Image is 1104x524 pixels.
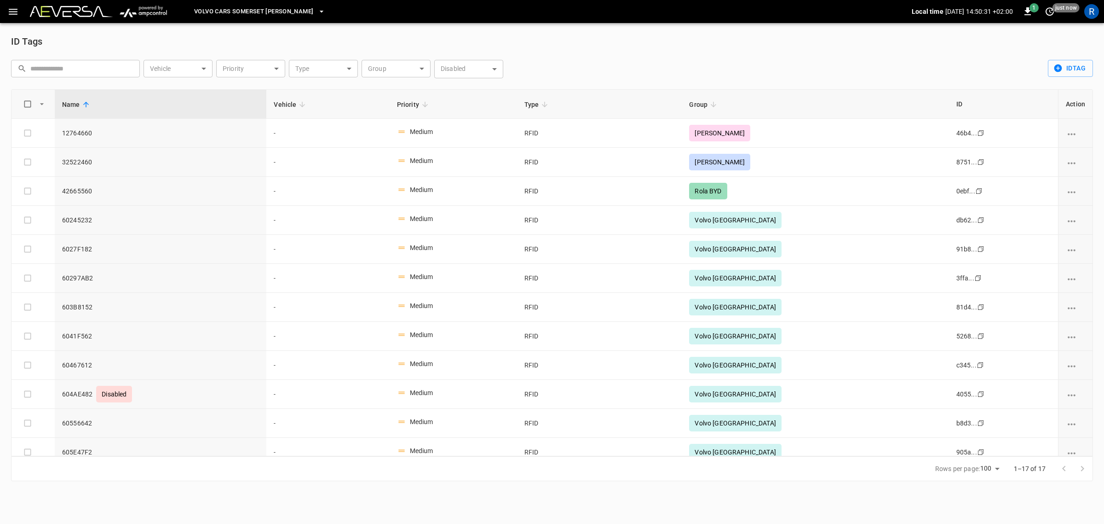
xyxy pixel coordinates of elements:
[266,351,389,380] td: -
[410,301,433,310] div: Medium
[977,389,986,399] div: copy
[517,438,682,467] td: RFID
[689,444,781,460] div: Volvo [GEOGRAPHIC_DATA]
[62,186,259,196] span: 42665560
[62,274,259,283] span: 60297AB2
[1042,4,1057,19] button: set refresh interval
[977,418,986,428] div: copy
[266,148,389,177] td: -
[1052,3,1080,12] span: just now
[975,186,984,196] div: copy
[62,419,259,428] span: 60556642
[11,89,1093,456] div: idTags-table
[1066,361,1085,370] div: vehicle options
[956,419,977,428] div: b8d3...
[1014,464,1046,473] p: 1–17 of 17
[274,99,308,110] span: Vehicle
[517,264,682,293] td: RFID
[62,215,259,225] span: 60245232
[1048,60,1093,77] button: idTag
[689,154,750,170] div: [PERSON_NAME]
[62,128,259,138] span: 12764660
[266,177,389,206] td: -
[517,351,682,380] td: RFID
[956,128,977,138] div: 46b4...
[1066,419,1085,428] div: vehicle options
[945,7,1013,16] p: [DATE] 14:50:31 +02:00
[935,464,980,473] p: Rows per page:
[62,157,259,167] span: 32522460
[410,185,433,194] div: Medium
[689,357,781,373] div: Volvo [GEOGRAPHIC_DATA]
[266,380,389,409] td: -
[517,206,682,235] td: RFID
[689,99,719,110] span: Group
[410,417,433,426] div: Medium
[956,186,975,196] div: 0ebf...
[397,99,431,110] span: Priority
[62,303,259,312] span: 603B8152
[62,332,259,341] span: 6041F562
[410,127,433,136] div: Medium
[62,448,259,457] span: 605E47F2
[266,206,389,235] td: -
[977,128,986,138] div: copy
[956,448,977,457] div: 905a...
[410,359,433,368] div: Medium
[30,6,113,17] img: Customer Logo
[517,119,682,148] td: RFID
[62,245,259,254] span: 6027F182
[1066,245,1085,254] div: vehicle options
[977,215,986,225] div: copy
[524,99,551,110] span: Type
[194,6,313,17] span: Volvo Cars Somerset [PERSON_NAME]
[956,274,974,283] div: 3ffa...
[62,361,259,370] span: 60467612
[689,415,781,431] div: Volvo [GEOGRAPHIC_DATA]
[956,390,977,399] div: 4055...
[956,215,977,225] div: db62...
[410,272,433,281] div: Medium
[689,183,727,199] div: Rola BYD
[517,293,682,322] td: RFID
[956,332,977,341] div: 5268...
[266,322,389,351] td: -
[949,90,1058,119] th: ID
[266,264,389,293] td: -
[517,409,682,438] td: RFID
[689,241,781,257] div: Volvo [GEOGRAPHIC_DATA]
[410,330,433,339] div: Medium
[410,214,433,223] div: Medium
[977,157,986,167] div: copy
[689,125,750,141] div: [PERSON_NAME]
[912,7,943,16] p: Local time
[1066,186,1085,196] div: vehicle options
[956,361,977,370] div: c345...
[266,235,389,264] td: -
[11,34,42,49] h6: ID Tags
[1066,128,1085,138] div: vehicle options
[266,409,389,438] td: -
[410,446,433,455] div: Medium
[266,293,389,322] td: -
[266,438,389,467] td: -
[410,388,433,397] div: Medium
[956,245,977,254] div: 91b8...
[689,212,781,228] div: Volvo [GEOGRAPHIC_DATA]
[517,235,682,264] td: RFID
[1058,90,1092,119] th: Action
[689,386,781,402] div: Volvo [GEOGRAPHIC_DATA]
[689,270,781,286] div: Volvo [GEOGRAPHIC_DATA]
[977,447,986,457] div: copy
[974,273,983,283] div: copy
[1066,303,1085,312] div: vehicle options
[190,3,329,21] button: Volvo Cars Somerset [PERSON_NAME]
[689,328,781,344] div: Volvo [GEOGRAPHIC_DATA]
[517,177,682,206] td: RFID
[1066,332,1085,341] div: vehicle options
[1066,448,1085,457] div: vehicle options
[116,3,170,20] img: ampcontrol.io logo
[956,157,977,167] div: 8751...
[977,302,986,312] div: copy
[1066,274,1085,283] div: vehicle options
